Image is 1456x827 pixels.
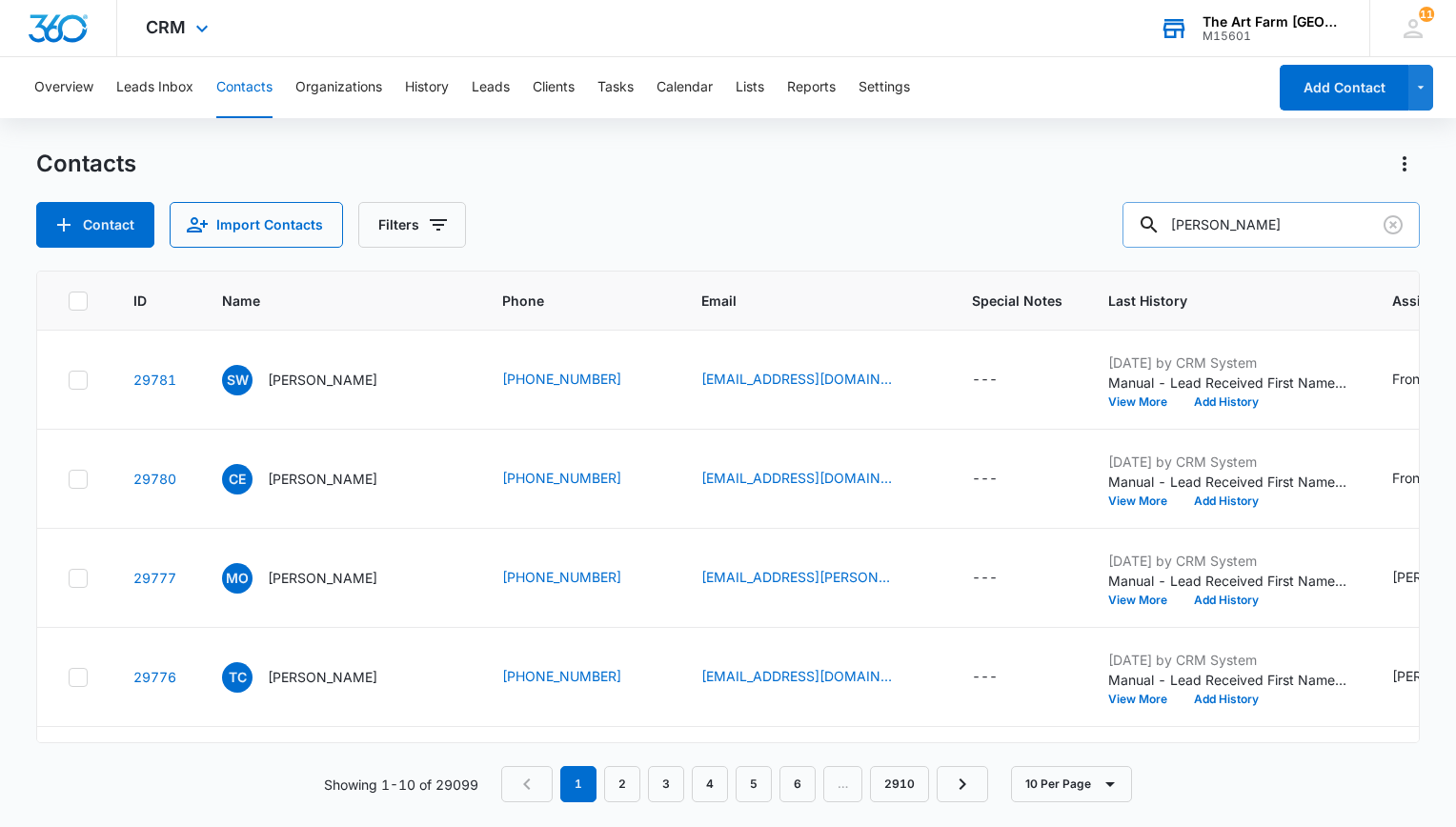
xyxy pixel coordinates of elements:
[859,57,910,118] button: Settings
[222,464,412,494] div: Name - Chika Eduardo - Select to Edit Field
[133,669,176,685] a: Navigate to contact details page for Tiffany Crowley
[1280,65,1408,111] button: Add Contact
[1203,30,1342,43] div: account id
[1108,670,1346,690] p: Manual - Lead Received First Name: [PERSON_NAME] Last Name: [PERSON_NAME] Phone: [PHONE_NUMBER] E...
[701,468,892,488] a: [EMAIL_ADDRESS][DOMAIN_NAME]
[657,57,713,118] button: Calendar
[502,567,656,590] div: Phone - (808) 754-6669 - Select to Edit Field
[972,369,1032,392] div: Special Notes - - Select to Edit Field
[1108,373,1346,393] p: Manual - Lead Received First Name: [PERSON_NAME] Last Name: [PERSON_NAME] Phone: [PHONE_NUMBER] E...
[701,567,892,587] a: [EMAIL_ADDRESS][PERSON_NAME][DOMAIN_NAME]
[36,202,154,248] button: Add Contact
[701,666,926,689] div: Email - Tiffanydgibbs@gmail.com - Select to Edit Field
[972,291,1062,311] span: Special Notes
[324,775,478,795] p: Showing 1-10 of 29099
[701,468,926,491] div: Email - chikaokoli@gmail.com - Select to Edit Field
[604,766,640,802] a: Page 2
[1419,7,1434,22] div: notifications count
[36,150,136,178] h1: Contacts
[1181,495,1272,507] button: Add History
[787,57,836,118] button: Reports
[501,766,988,802] nav: Pagination
[692,766,728,802] a: Page 4
[1108,291,1319,311] span: Last History
[1419,7,1434,22] span: 11
[736,766,772,802] a: Page 5
[502,369,621,389] a: [PHONE_NUMBER]
[870,766,929,802] a: Page 2910
[1108,694,1181,705] button: View More
[222,365,253,395] span: SW
[222,563,412,594] div: Name - Mari Oishi - Select to Edit Field
[1108,571,1346,591] p: Manual - Lead Received First Name: [PERSON_NAME] Last Name: [PERSON_NAME] Phone: [PHONE_NUMBER] E...
[502,369,656,392] div: Phone - (773) 492-4059 - Select to Edit Field
[1011,766,1132,802] button: 10 Per Page
[972,666,1032,689] div: Special Notes - - Select to Edit Field
[222,662,253,693] span: TC
[1108,595,1181,606] button: View More
[133,291,149,311] span: ID
[972,468,1032,491] div: Special Notes - - Select to Edit Field
[1108,472,1346,492] p: Manual - Lead Received First Name: [PERSON_NAME] Last Name: [PERSON_NAME] Phone: [PHONE_NUMBER] E...
[701,369,892,389] a: [EMAIL_ADDRESS][DOMAIN_NAME]
[502,666,621,686] a: [PHONE_NUMBER]
[1122,202,1420,248] input: Search Contacts
[146,17,186,37] span: CRM
[1378,210,1408,240] button: Clear
[560,766,597,802] em: 1
[1181,595,1272,606] button: Add History
[1108,650,1346,670] p: [DATE] by CRM System
[972,567,1032,590] div: Special Notes - - Select to Edit Field
[502,468,621,488] a: [PHONE_NUMBER]
[1108,551,1346,571] p: [DATE] by CRM System
[1389,149,1420,179] button: Actions
[533,57,575,118] button: Clients
[222,365,412,395] div: Name - Sarah Wilson - Select to Edit Field
[701,666,892,686] a: [EMAIL_ADDRESS][DOMAIN_NAME]
[116,57,193,118] button: Leads Inbox
[133,372,176,388] a: Navigate to contact details page for Sarah Wilson
[268,568,377,588] p: [PERSON_NAME]
[779,766,816,802] a: Page 6
[701,369,926,392] div: Email - sarahwil@parallelaid.com - Select to Edit Field
[268,667,377,687] p: [PERSON_NAME]
[972,468,998,491] div: ---
[268,469,377,489] p: [PERSON_NAME]
[502,468,656,491] div: Phone - (678) 557-0019 - Select to Edit Field
[472,57,510,118] button: Leads
[502,291,628,311] span: Phone
[648,766,684,802] a: Page 3
[1108,495,1181,507] button: View More
[222,464,253,494] span: CE
[358,202,466,248] button: Filters
[937,766,988,802] a: Next Page
[405,57,449,118] button: History
[133,570,176,586] a: Navigate to contact details page for Mari Oishi
[1108,452,1346,472] p: [DATE] by CRM System
[972,369,998,392] div: ---
[597,57,634,118] button: Tasks
[268,370,377,390] p: [PERSON_NAME]
[34,57,93,118] button: Overview
[972,567,998,590] div: ---
[701,567,926,590] div: Email - Mari.c.oishi@gmail.com - Select to Edit Field
[1181,694,1272,705] button: Add History
[701,291,899,311] span: Email
[736,57,764,118] button: Lists
[502,567,621,587] a: [PHONE_NUMBER]
[295,57,382,118] button: Organizations
[1108,353,1346,373] p: [DATE] by CRM System
[972,666,998,689] div: ---
[1108,396,1181,408] button: View More
[1203,14,1342,30] div: account name
[216,57,273,118] button: Contacts
[170,202,343,248] button: Import Contacts
[1181,396,1272,408] button: Add History
[133,471,176,487] a: Navigate to contact details page for Chika Eduardo
[222,563,253,594] span: MO
[222,291,429,311] span: Name
[502,666,656,689] div: Phone - (845) 234-1289 - Select to Edit Field
[222,662,412,693] div: Name - Tiffany Crowley - Select to Edit Field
